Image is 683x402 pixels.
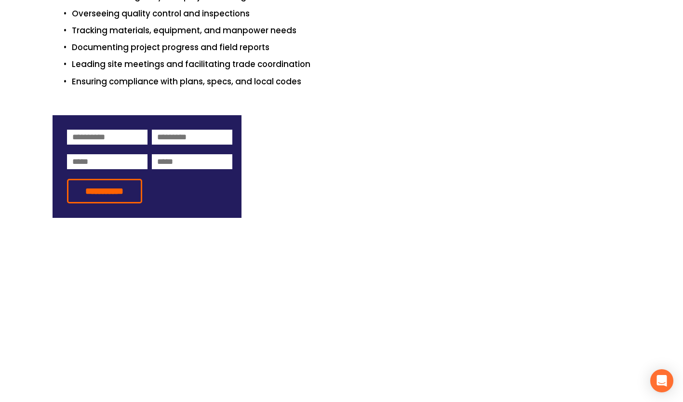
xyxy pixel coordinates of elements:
p: Leading site meetings and facilitating trade coordination [72,58,631,71]
p: Tracking materials, equipment, and manpower needs [72,24,631,37]
p: Documenting project progress and field reports [72,41,631,54]
p: Overseeing quality control and inspections [72,7,631,20]
p: Ensuring compliance with plans, specs, and local codes [72,75,631,88]
div: Open Intercom Messenger [650,369,673,392]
